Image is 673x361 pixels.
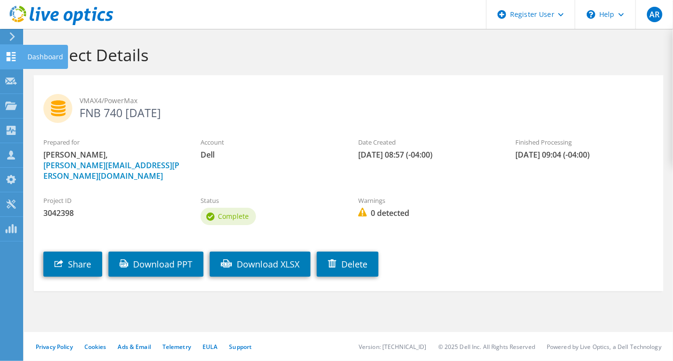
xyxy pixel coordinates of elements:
[43,94,654,118] h2: FNB 740 [DATE]
[201,196,338,205] label: Status
[358,196,496,205] label: Warnings
[647,7,662,22] span: AR
[43,160,179,181] a: [PERSON_NAME][EMAIL_ADDRESS][PERSON_NAME][DOMAIN_NAME]
[23,45,68,69] div: Dashboard
[84,343,107,351] a: Cookies
[43,252,102,277] a: Share
[201,149,338,160] span: Dell
[515,149,653,160] span: [DATE] 09:04 (-04:00)
[108,252,203,277] a: Download PPT
[438,343,535,351] li: © 2025 Dell Inc. All Rights Reserved
[43,149,181,181] span: [PERSON_NAME],
[547,343,661,351] li: Powered by Live Optics, a Dell Technology
[36,343,73,351] a: Privacy Policy
[317,252,378,277] a: Delete
[201,137,338,147] label: Account
[43,137,181,147] label: Prepared for
[210,252,310,277] a: Download XLSX
[39,45,654,65] h1: Project Details
[515,137,653,147] label: Finished Processing
[359,343,427,351] li: Version: [TECHNICAL_ID]
[358,149,496,160] span: [DATE] 08:57 (-04:00)
[202,343,217,351] a: EULA
[162,343,191,351] a: Telemetry
[358,137,496,147] label: Date Created
[43,196,181,205] label: Project ID
[229,343,252,351] a: Support
[43,208,181,218] span: 3042398
[358,208,496,218] span: 0 detected
[80,95,654,106] span: VMAX4/PowerMax
[118,343,151,351] a: Ads & Email
[218,212,249,221] span: Complete
[587,10,595,19] svg: \n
